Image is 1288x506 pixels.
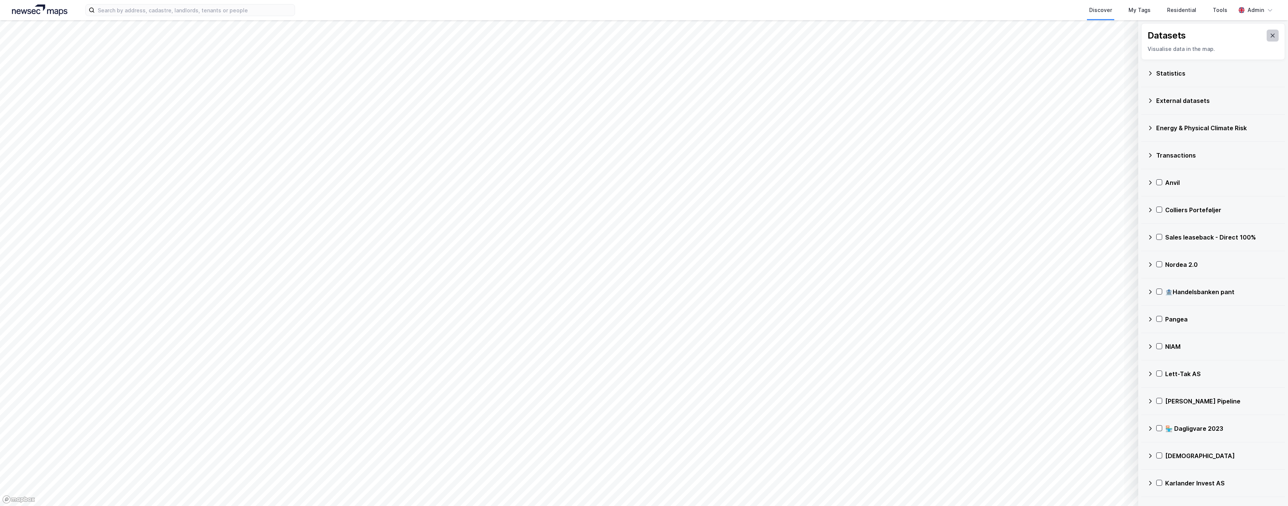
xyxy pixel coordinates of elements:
div: My Tags [1128,6,1151,15]
div: Sales leaseback - Direct 100% [1165,233,1279,242]
div: Tools [1213,6,1227,15]
img: logo.a4113a55bc3d86da70a041830d287a7e.svg [12,4,67,16]
div: Admin [1248,6,1264,15]
div: 🏪 Dagligvare 2023 [1165,424,1279,433]
iframe: Chat Widget [1251,470,1288,506]
div: [DEMOGRAPHIC_DATA] [1165,451,1279,460]
div: Pangea [1165,315,1279,324]
div: Visualise data in the map. [1148,45,1279,54]
div: Datasets [1148,30,1186,42]
div: Energy & Physical Climate Risk [1156,124,1279,132]
div: Statistics [1156,69,1279,78]
div: Nordea 2.0 [1165,260,1279,269]
div: NIAM [1165,342,1279,351]
div: Discover [1089,6,1112,15]
div: Transactions [1156,151,1279,160]
input: Search by address, cadastre, landlords, tenants or people [95,4,295,16]
div: Residential [1167,6,1196,15]
div: Anvil [1165,178,1279,187]
div: [PERSON_NAME] Pipeline [1165,397,1279,406]
div: Lett-Tak AS [1165,369,1279,378]
div: External datasets [1156,96,1279,105]
a: Mapbox homepage [2,495,35,504]
div: 🏦Handelsbanken pant [1165,287,1279,296]
div: Karlander Invest AS [1165,479,1279,488]
div: Colliers Porteføljer [1165,205,1279,214]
